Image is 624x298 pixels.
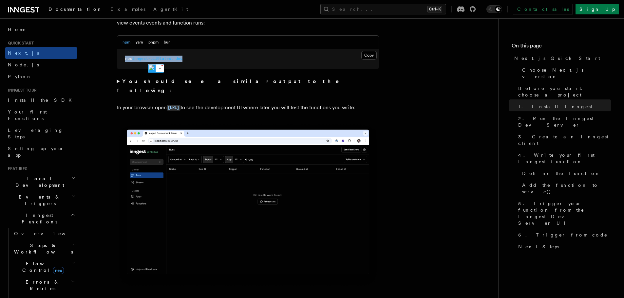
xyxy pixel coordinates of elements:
[520,64,611,82] a: Choose Next.js version
[5,143,77,161] a: Setting up your app
[516,149,611,167] a: 4. Write your first Inngest function
[8,62,39,67] span: Node.js
[576,4,619,14] a: Sign Up
[516,82,611,101] a: Before you start: choose a project
[518,115,611,128] span: 2. Run the Inngest Dev Server
[11,239,77,258] button: Steps & Workflows
[5,71,77,82] a: Python
[53,267,64,274] span: new
[8,97,76,103] span: Install the SDK
[516,101,611,113] a: 1. Install Inngest
[427,6,442,12] kbd: Ctrl+K
[5,24,77,35] a: Home
[522,182,611,195] span: Add the function to serve()
[5,94,77,106] a: Install the SDK
[516,113,611,131] a: 2. Run the Inngest Dev Server
[5,209,77,228] button: Inngest Functions
[5,212,71,225] span: Inngest Functions
[123,36,130,49] button: npm
[516,131,611,149] a: 3. Create an Inngest client
[136,36,143,49] button: yarn
[149,2,192,18] a: AgentKit
[516,198,611,229] a: 5. Trigger your function from the Inngest Dev Server UI
[8,109,47,121] span: Your first Functions
[5,59,77,71] a: Node.js
[11,279,71,292] span: Errors & Retries
[518,232,608,238] span: 6. Trigger from code
[512,42,611,52] h4: On this page
[5,124,77,143] a: Leveraging Steps
[518,103,592,110] span: 1. Install Inngest
[5,191,77,209] button: Events & Triggers
[8,128,63,139] span: Leveraging Steps
[11,258,77,276] button: Flow Controlnew
[518,85,611,98] span: Before you start: choose a project
[11,242,73,255] span: Steps & Workflows
[5,194,71,207] span: Events & Triggers
[520,167,611,179] a: Define the function
[8,74,32,79] span: Python
[5,47,77,59] a: Next.js
[106,2,149,18] a: Examples
[522,170,600,177] span: Define the function
[5,106,77,124] a: Your first Functions
[8,146,64,158] span: Setting up your app
[8,50,39,56] span: Next.js
[117,77,379,95] summary: You should see a similar output to the following:
[513,4,573,14] a: Contact sales
[11,276,77,294] button: Errors & Retries
[486,5,502,13] button: Toggle dark mode
[516,241,611,253] a: Next Steps
[520,179,611,198] a: Add the function to serve()
[11,228,77,239] a: Overview
[167,105,180,111] code: [URL]
[117,123,379,288] img: Inngest Dev Server's 'Runs' tab with no data
[48,7,103,12] span: Documentation
[512,52,611,64] a: Next.js Quick Start
[117,78,349,94] strong: You should see a similar output to the following:
[522,67,611,80] span: Choose Next.js version
[153,7,188,12] span: AgentKit
[516,229,611,241] a: 6. Trigger from code
[361,51,377,60] button: Copy
[11,260,72,273] span: Flow Control
[125,56,132,61] span: npx
[518,243,559,250] span: Next Steps
[320,4,446,14] button: Search...Ctrl+K
[167,104,180,111] a: [URL]
[164,36,171,49] button: bun
[14,231,82,236] span: Overview
[176,56,182,61] span: dev
[45,2,106,18] a: Documentation
[117,103,379,113] p: In your browser open to see the development UI where later you will test the functions you write:
[5,41,34,46] span: Quick start
[8,26,26,33] span: Home
[514,55,600,61] span: Next.js Quick Start
[518,152,611,165] span: 4. Write your first Inngest function
[148,36,159,49] button: pnpm
[110,7,145,12] span: Examples
[5,173,77,191] button: Local Development
[5,175,71,188] span: Local Development
[5,166,27,171] span: Features
[518,133,611,147] span: 3. Create an Inngest client
[518,200,611,226] span: 5. Trigger your function from the Inngest Dev Server UI
[5,88,37,93] span: Inngest tour
[132,56,173,61] span: inngest-cli@latest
